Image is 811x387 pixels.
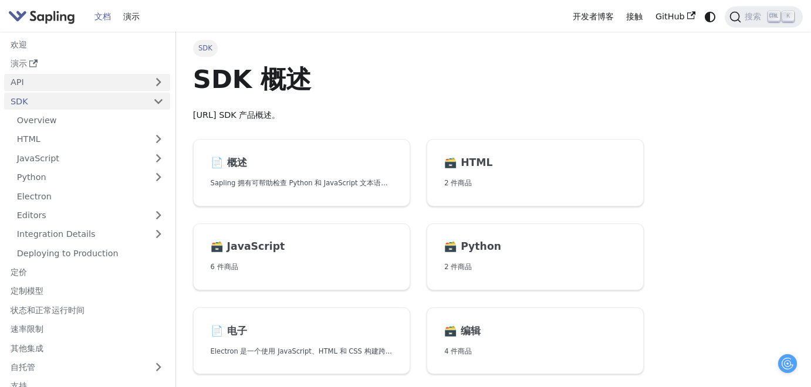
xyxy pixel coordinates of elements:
a: 🗃️ JavaScript6 件商品 [193,223,410,291]
a: Python [11,169,170,186]
a: HTML [11,131,170,148]
font: 接触 [626,12,643,21]
button: 展开侧边栏类别“API” [147,74,170,91]
font: 📄️ [211,157,224,168]
font: 🗃️ [444,240,457,252]
font: SDK [198,44,212,52]
a: JavaScript [11,150,170,167]
font: 🗃️ [444,157,457,168]
a: API [4,74,147,91]
font: 4 件商品 [444,347,472,355]
nav: 面包屑 [193,40,644,56]
kbd: K [782,11,794,22]
a: 速率限制 [4,321,170,338]
font: 开发者博客 [573,12,614,21]
h2: 編輯 [444,325,626,338]
a: 其他集成 [4,340,170,357]
p: Electron 是一个使用 JavaScript、HTML 和 CSS 构建跨平台桌面应用程序的库/框架。 [211,346,393,357]
button: Collapse sidebar category 'SDK' [147,93,170,110]
font: Electron 是一个使用 JavaScript、HTML 和 CSS 构建跨平台桌面应用程序的库/框架。 [211,347,479,355]
p: 2 件商品 [444,178,626,189]
font: 编辑 [461,325,481,337]
font: API [11,77,24,87]
font: 🗃️ [211,240,224,252]
font: 文档 [94,12,111,21]
font: 2 件商品 [444,179,472,187]
a: 📄️ 电子Electron 是一个使用 JavaScript、HTML 和 CSS 构建跨平台桌面应用程序的库/框架。 [193,307,410,375]
h2: Python [444,240,626,253]
a: Integration Details [11,226,170,243]
font: 电子 [227,325,247,337]
font: JavaScript [227,240,285,252]
font: 6 件商品 [211,263,238,271]
a: 文档 [88,8,117,26]
a: 欢迎 [4,36,170,53]
a: Deploying to Production [11,245,170,262]
font: 演示 [123,12,140,21]
font: Python [461,240,501,252]
a: Overview [11,112,170,129]
p: 6 件商品 [211,262,393,273]
h2: 电子 [211,325,393,338]
font: 2 件商品 [444,263,472,271]
img: Sapling.ai [8,8,75,25]
a: 定价 [4,264,170,281]
font: 速率限制 [11,324,43,334]
font: [URL] SDK 产品概述。 [193,110,281,120]
font: GitHub [655,12,685,21]
a: 🗃️ HTML2 件商品 [427,139,644,206]
a: 状态和正常运行时间 [4,301,170,318]
a: 定制模型 [4,283,170,300]
a: 演示 [117,8,146,26]
font: 欢迎 [11,40,27,49]
a: 开发者博客 [566,8,620,26]
a: SDK [4,93,147,110]
p: Sapling 拥有可帮助检查 Python 和 JavaScript 文本语法的 SDK，以及与语言无关的 HTTP API。 [211,178,393,189]
a: Electron [11,188,170,205]
a: 自托管 [4,359,170,376]
font: 🗃️ [444,325,457,337]
font: 定制模型 [11,286,43,296]
button: 在暗模式和亮模式之间切换（当前为系统模式） [701,8,718,25]
button: Expand sidebar category 'Editors' [147,207,170,224]
font: 状态和正常运行时间 [11,305,85,315]
font: 搜索 [745,12,761,21]
font: 其他集成 [11,344,43,353]
font: Sapling 拥有可帮助检查 Python 和 JavaScript 文本语法的 SDK，以及与语言无关的 HTTP API。 [211,179,514,187]
h2: 概述 [211,157,393,169]
a: Editors [11,207,147,224]
font: SDK [11,97,28,106]
button: 搜索 (Ctrl+K) [725,6,803,28]
font: 演示 [11,59,27,68]
p: 2 件商品 [444,262,626,273]
a: 🗃️ 编辑4 件商品 [427,307,644,375]
font: SDK 概述 [193,64,311,94]
font: 📄️ [211,325,224,337]
a: 演示 [4,55,170,72]
a: 接触 [620,8,649,26]
font: 概述 [227,157,247,168]
font: 定价 [11,267,27,277]
h2: JavaScript [211,240,393,253]
font: HTML [461,157,492,168]
a: GitHub [649,8,701,26]
p: 4 件商品 [444,346,626,357]
a: Sapling.ai [8,8,79,25]
h2: HTML [444,157,626,169]
a: 📄️ 概述Sapling 拥有可帮助检查 Python 和 JavaScript 文本语法的 SDK，以及与语言无关的 HTTP API。 [193,139,410,206]
a: 🗃️ Python2 件商品 [427,223,644,291]
font: 自托管 [11,362,35,372]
